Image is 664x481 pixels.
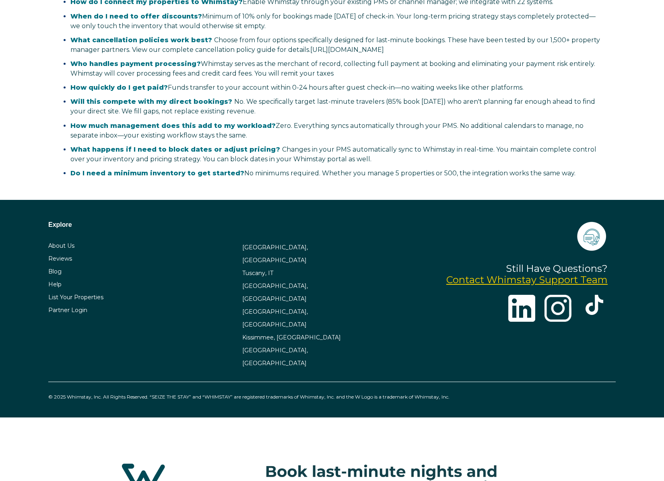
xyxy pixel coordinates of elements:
a: Tuscany, IT [242,269,273,277]
span: Changes in your PMS automatically sync to Whimstay in real-time. You maintain complete control ov... [70,146,596,163]
a: Help [48,281,62,288]
span: What cancellation policies work best? [70,36,212,44]
span: Will this compete with my direct bookings? [70,98,232,105]
a: List Your Properties [48,294,103,301]
img: tik-tok [584,295,604,315]
a: Partner Login [48,306,87,314]
img: instagram [544,295,571,321]
span: No. We specifically target last-minute travelers (85% book [DATE]) who aren't planning far enough... [70,98,595,115]
a: Vínculo https://salespage.whimstay.com/cancellation-policy-options [310,46,384,53]
strong: How much management does this add to my workload? [70,122,276,129]
span: Minimum of 10% [202,12,255,20]
span: only for bookings made [DATE] of check-in. Your long-term pricing strategy stays completely prote... [70,12,596,30]
strong: Who handles payment processing? [70,60,201,68]
span: © 2025 Whimstay, Inc. All Rights Reserved. “SEIZE THE STAY” and “WHIMSTAY” are registered tradema... [48,394,450,400]
span: Whimstay serves as the merchant of record, collecting full payment at booking and eliminating you... [70,60,595,77]
a: Contact Whimstay Support Team [446,274,608,286]
span: Explore [48,221,72,228]
a: [GEOGRAPHIC_DATA], [GEOGRAPHIC_DATA] [242,347,308,367]
a: Blog [48,268,62,275]
a: [GEOGRAPHIC_DATA], [GEOGRAPHIC_DATA] [242,244,308,264]
span: Zero. Everything syncs automatically through your PMS. No additional calendars to manage, no sepa... [70,122,584,139]
span: Choose from four options specifically designed for last-minute bookings. These have been tested b... [70,36,600,53]
strong: How quickly do I get paid? [70,84,168,91]
a: Reviews [48,255,72,262]
a: [GEOGRAPHIC_DATA], [GEOGRAPHIC_DATA] [242,308,308,328]
a: [GEOGRAPHIC_DATA], [GEOGRAPHIC_DATA] [242,282,308,302]
strong: When do I need to offer discounts? [70,12,202,20]
a: Kissimmee, [GEOGRAPHIC_DATA] [242,334,341,341]
a: About Us [48,242,74,249]
span: No minimums required. Whether you manage 5 properties or 500, the integration works the same way. [70,169,575,177]
strong: Do I need a minimum inventory to get started? [70,169,244,177]
img: linkedin-logo [508,295,535,321]
span: What happens if I need to block dates or adjust pricing? [70,146,280,153]
span: Funds transfer to your account within 0-24 hours after guest check-in—no waiting weeks like other... [70,84,524,91]
img: icons-21 [575,220,608,252]
span: Still Have Questions? [506,263,608,274]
